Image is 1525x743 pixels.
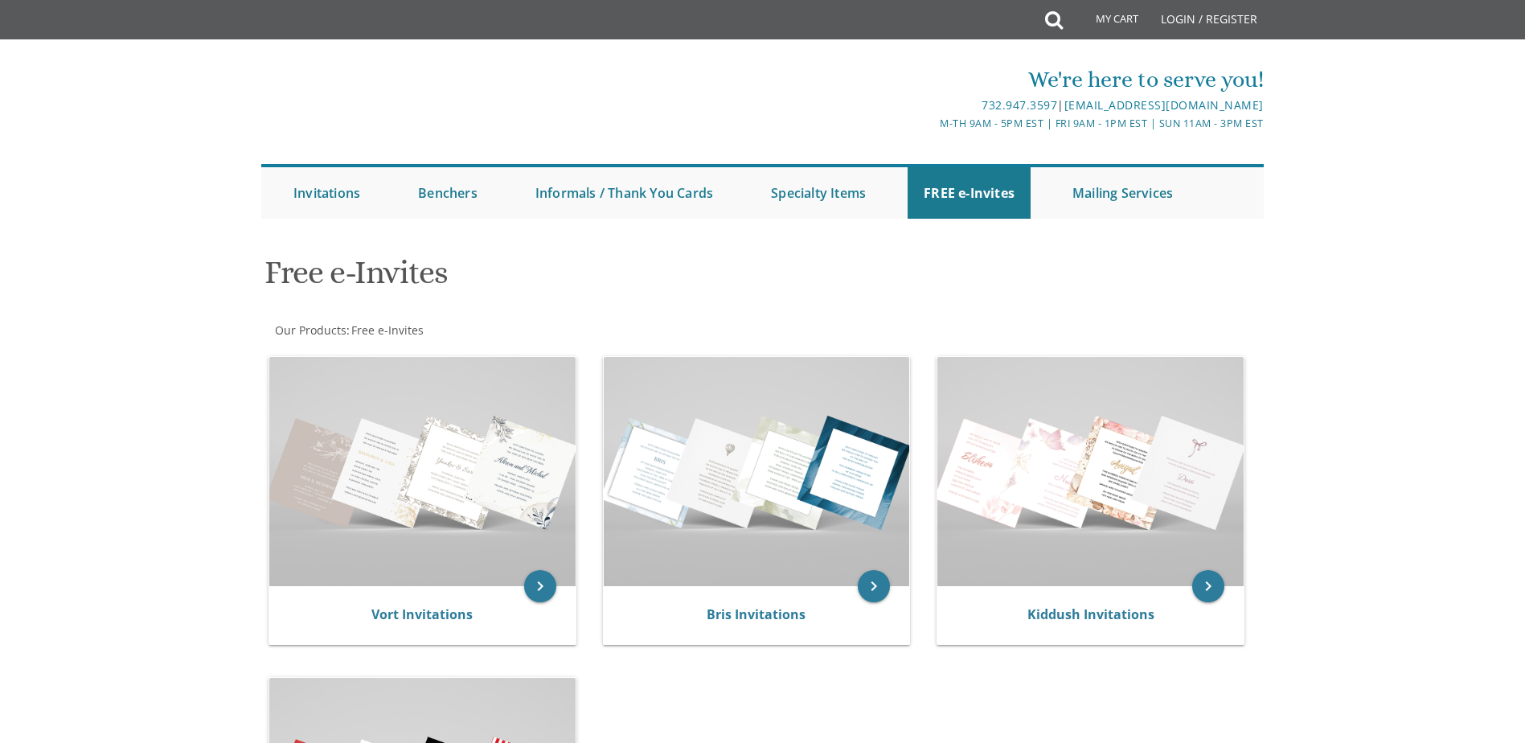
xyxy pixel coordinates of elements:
[1056,167,1189,219] a: Mailing Services
[1027,605,1154,623] a: Kiddush Invitations
[596,64,1264,96] div: We're here to serve you!
[707,605,806,623] a: Bris Invitations
[755,167,882,219] a: Specialty Items
[277,167,376,219] a: Invitations
[1192,570,1224,602] a: keyboard_arrow_right
[351,322,424,338] span: Free e-Invites
[596,115,1264,132] div: M-Th 9am - 5pm EST | Fri 9am - 1pm EST | Sun 11am - 3pm EST
[273,322,346,338] a: Our Products
[402,167,494,219] a: Benchers
[982,97,1057,113] a: 732.947.3597
[604,357,910,586] img: Bris Invitations
[350,322,424,338] a: Free e-Invites
[1064,97,1264,113] a: [EMAIL_ADDRESS][DOMAIN_NAME]
[524,570,556,602] a: keyboard_arrow_right
[908,167,1031,219] a: FREE e-Invites
[264,255,920,302] h1: Free e-Invites
[1061,2,1150,42] a: My Cart
[261,322,763,339] div: :
[519,167,729,219] a: Informals / Thank You Cards
[858,570,890,602] a: keyboard_arrow_right
[269,357,576,586] img: Vort Invitations
[371,605,473,623] a: Vort Invitations
[596,96,1264,115] div: |
[937,357,1244,586] img: Kiddush Invitations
